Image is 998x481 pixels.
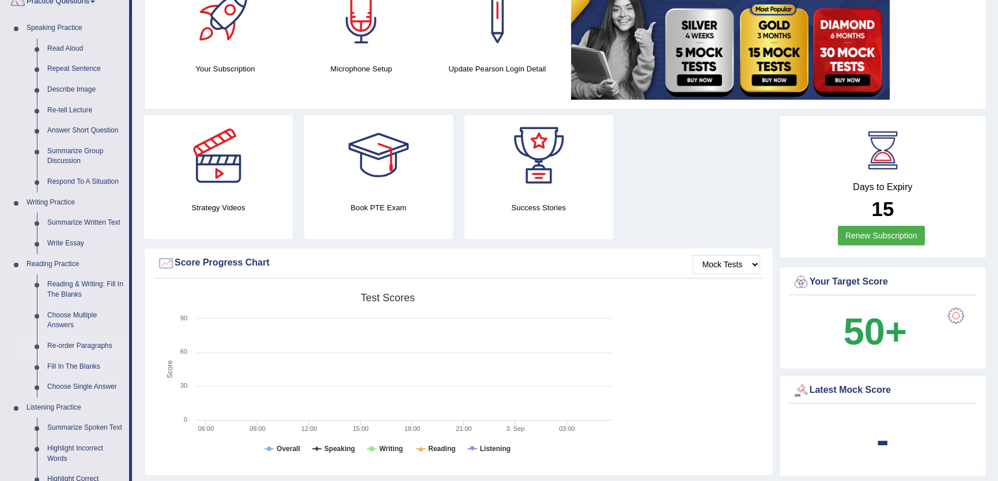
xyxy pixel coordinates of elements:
a: Repeat Sentence [42,59,129,79]
text: 12:00 [301,425,317,432]
text: 90 [180,315,187,321]
a: Answer Short Question [42,120,129,141]
a: Listening Practice [21,397,129,418]
a: Summarize Written Text [42,213,129,233]
a: Renew Subscription [838,226,925,245]
text: 18:00 [405,425,421,432]
a: Summarize Spoken Text [42,418,129,438]
a: Respond To A Situation [42,172,129,192]
text: 21:00 [456,425,472,432]
h4: Days to Expiry [792,182,974,192]
div: Your Target Score [792,274,974,291]
h4: Update Pearson Login Detail [435,63,560,75]
h4: Microphone Setup [299,63,424,75]
a: Summarize Group Discussion [42,141,129,172]
text: 0 [184,416,187,423]
text: 03:00 [559,425,575,432]
tspan: Speaking [324,445,355,453]
a: Write Essay [42,233,129,254]
text: 30 [180,382,187,389]
a: Fill In The Blanks [42,357,129,377]
a: Read Aloud [42,39,129,59]
a: Choose Multiple Answers [42,305,129,336]
a: Describe Image [42,79,129,100]
h4: Your Subscription [163,63,288,75]
h4: Success Stories [464,202,613,214]
a: Reading Practice [21,254,129,275]
b: 50+ [844,310,907,353]
tspan: Listening [480,445,511,453]
a: Re-order Paragraphs [42,336,129,357]
text: 09:00 [250,425,266,432]
tspan: Overall [277,445,300,453]
a: Highlight Incorrect Words [42,438,129,469]
h4: Book PTE Exam [304,202,453,214]
a: Reading & Writing: Fill In The Blanks [42,274,129,305]
text: 15:00 [353,425,369,432]
a: Writing Practice [21,192,129,213]
tspan: Score [166,360,174,378]
a: Choose Single Answer [42,377,129,397]
a: Speaking Practice [21,18,129,39]
tspan: Writing [379,445,403,453]
b: - [876,419,889,461]
b: 15 [871,198,894,220]
tspan: Test scores [361,292,415,304]
a: Re-tell Lecture [42,100,129,121]
div: Latest Mock Score [792,382,974,399]
tspan: Reading [428,445,455,453]
tspan: 3. Sep [506,425,524,432]
div: Score Progress Chart [157,255,760,272]
text: 60 [180,348,187,355]
h4: Strategy Videos [144,202,293,214]
text: 06:00 [198,425,214,432]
